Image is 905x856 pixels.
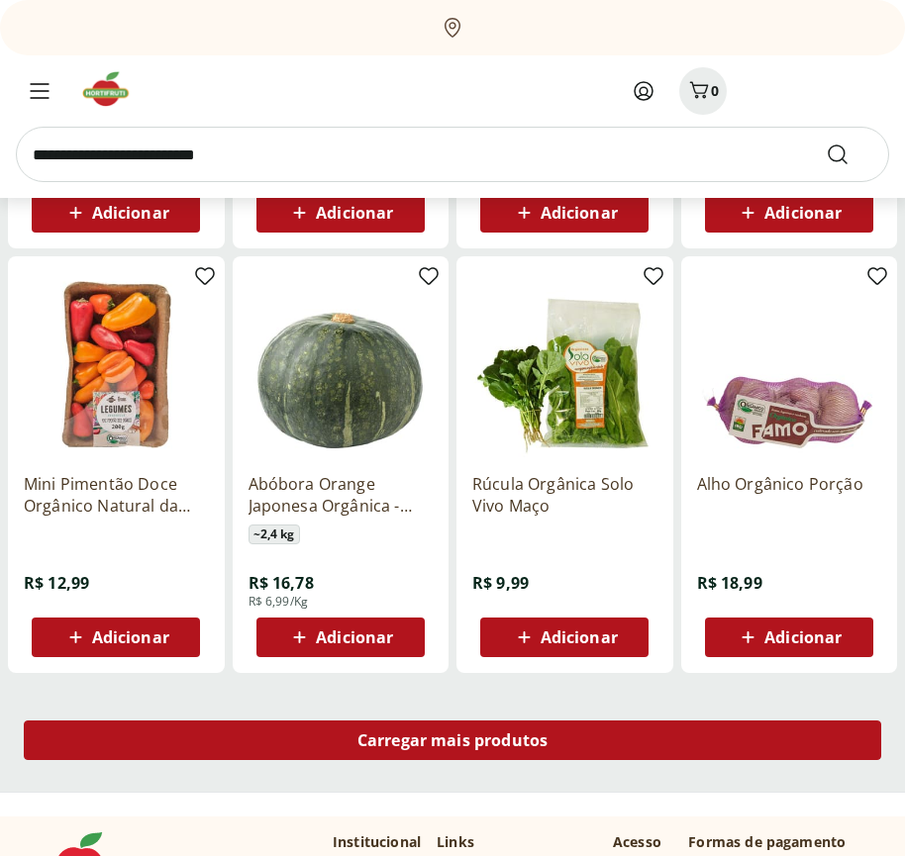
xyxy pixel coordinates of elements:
[688,832,865,852] p: Formas de pagamento
[705,193,873,233] button: Adicionar
[249,524,300,544] span: ~ 2,4 kg
[541,629,618,645] span: Adicionar
[316,205,393,221] span: Adicionar
[472,572,529,594] span: R$ 9,99
[826,143,873,166] button: Submit Search
[316,629,393,645] span: Adicionar
[613,832,661,852] p: Acesso
[472,473,657,517] a: Rúcula Orgânica Solo Vivo Maço
[24,572,89,594] span: R$ 12,99
[24,720,881,768] a: Carregar mais produtos
[357,732,549,748] span: Carregar mais produtos
[24,473,209,517] a: Mini Pimentão Doce Orgânico Natural da Terra 200g
[333,832,421,852] p: Institucional
[697,473,882,517] a: Alho Orgânico Porção
[256,193,425,233] button: Adicionar
[705,618,873,657] button: Adicionar
[697,272,882,457] img: Alho Orgânico Porção
[249,272,434,457] img: Abóbora Orange Japonesa Orgânica - Bandeja
[249,572,314,594] span: R$ 16,78
[256,618,425,657] button: Adicionar
[697,572,762,594] span: R$ 18,99
[16,67,63,115] button: Menu
[24,272,209,457] img: Mini Pimentão Doce Orgânico Natural da Terra 200g
[679,67,727,115] button: Carrinho
[249,594,309,610] span: R$ 6,99/Kg
[16,127,889,182] input: search
[92,629,169,645] span: Adicionar
[711,81,719,100] span: 0
[541,205,618,221] span: Adicionar
[32,193,200,233] button: Adicionar
[79,69,146,109] img: Hortifruti
[764,629,842,645] span: Adicionar
[249,473,434,517] a: Abóbora Orange Japonesa Orgânica - Bandeja
[764,205,842,221] span: Adicionar
[480,618,649,657] button: Adicionar
[32,618,200,657] button: Adicionar
[92,205,169,221] span: Adicionar
[472,272,657,457] img: Rúcula Orgânica Solo Vivo Maço
[480,193,649,233] button: Adicionar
